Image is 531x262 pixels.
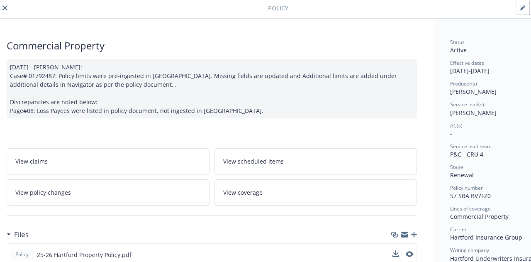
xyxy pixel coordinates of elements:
button: download file [392,250,399,257]
span: 25-26 Hartford Property Policy.pdf [37,250,132,259]
span: Status [450,39,465,46]
span: Effective dates [450,59,484,66]
span: Service lead team [450,143,492,150]
a: View policy changes [7,179,209,206]
span: P&C - CRU 4 [450,150,483,158]
span: Writing company [450,247,489,254]
a: View scheduled items [214,148,417,174]
span: Carrier [450,226,467,233]
div: [DATE] - [PERSON_NAME]: Case# 01792487: Policy limits were pre-ingested in [GEOGRAPHIC_DATA]. Mis... [7,59,417,118]
button: download file [392,250,399,259]
span: Policy [268,4,288,12]
span: Policy [14,251,30,258]
span: Stage [450,164,463,171]
span: View claims [15,157,48,166]
a: View claims [7,148,209,174]
h3: Files [14,229,29,240]
span: Active [450,46,467,54]
span: [PERSON_NAME] [450,88,497,95]
button: preview file [406,251,413,257]
button: preview file [406,250,413,259]
span: Service lead(s) [450,101,484,108]
span: Hartford Insurance Group [450,233,522,241]
div: Commercial Property [7,39,417,53]
span: 57 SBA BV7FZ0 [450,192,491,200]
span: Producer(s) [450,80,477,87]
div: Files [7,229,29,240]
span: View scheduled items [223,157,284,166]
span: - [450,130,452,137]
span: AC(s) [450,122,463,129]
a: View coverage [214,179,417,206]
span: [PERSON_NAME] [450,109,497,117]
span: View policy changes [15,188,71,197]
span: Renewal [450,171,474,179]
span: View coverage [223,188,263,197]
span: Lines of coverage [450,205,491,212]
span: Policy number [450,184,483,191]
